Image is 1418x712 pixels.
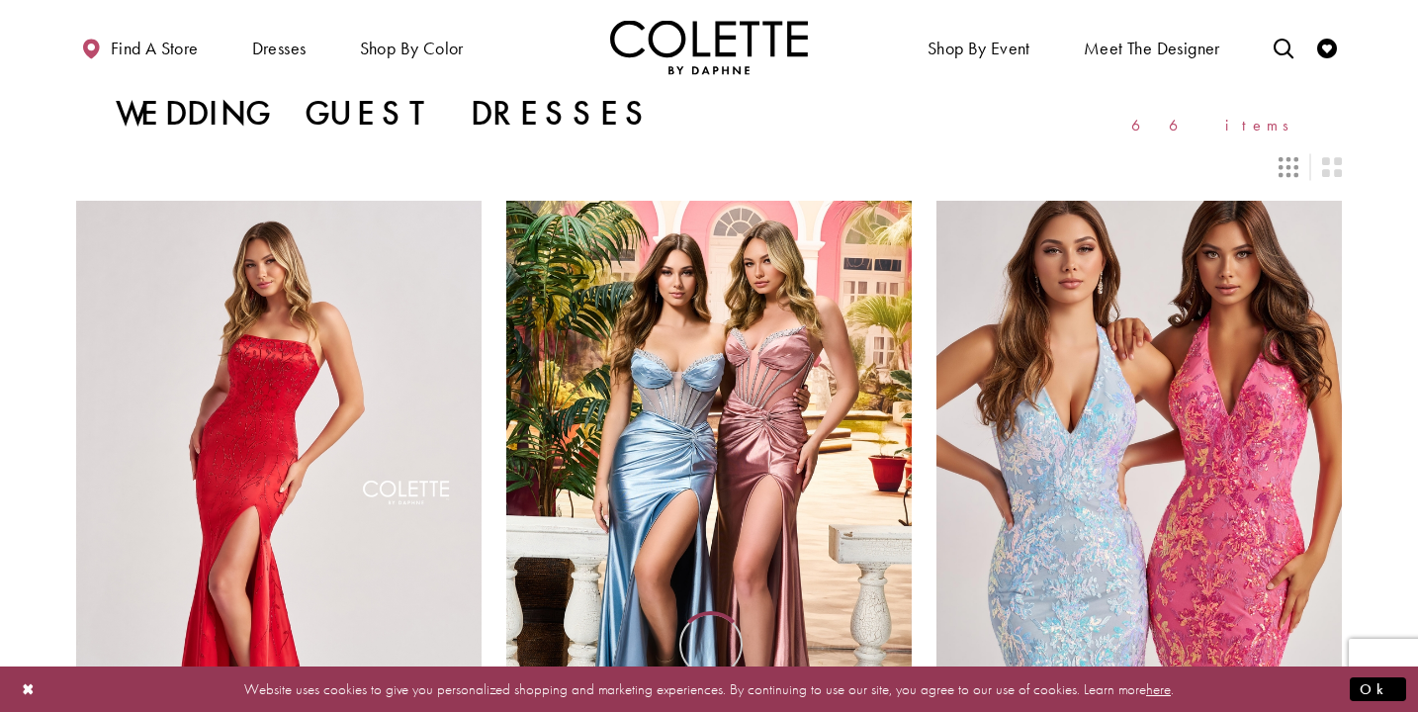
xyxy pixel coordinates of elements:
[1131,117,1302,133] span: 66 items
[1146,678,1171,698] a: here
[360,39,464,58] span: Shop by color
[355,20,469,74] span: Shop by color
[142,675,1276,702] p: Website uses cookies to give you personalized shopping and marketing experiences. By continuing t...
[610,20,808,74] a: Visit Home Page
[1312,20,1342,74] a: Check Wishlist
[610,20,808,74] img: Colette by Daphne
[252,39,307,58] span: Dresses
[1079,20,1225,74] a: Meet the designer
[1084,39,1220,58] span: Meet the designer
[64,145,1354,189] div: Layout Controls
[116,94,653,133] h1: Wedding Guest Dresses
[923,20,1035,74] span: Shop By Event
[1350,676,1406,701] button: Submit Dialog
[1269,20,1298,74] a: Toggle search
[247,20,311,74] span: Dresses
[928,39,1030,58] span: Shop By Event
[76,20,203,74] a: Find a store
[1279,157,1298,177] span: Switch layout to 3 columns
[12,671,45,706] button: Close Dialog
[1322,157,1342,177] span: Switch layout to 2 columns
[111,39,199,58] span: Find a store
